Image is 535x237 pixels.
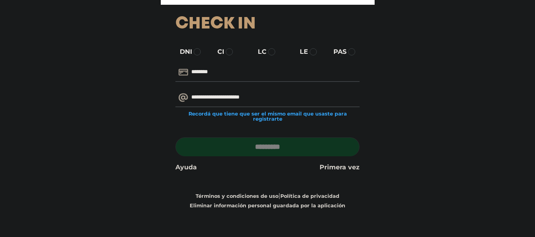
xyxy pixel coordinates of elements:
h1: Check In [175,14,360,34]
label: LC [251,47,267,57]
label: CI [210,47,224,57]
label: DNI [173,47,192,57]
small: Recordá que tiene que ser el mismo email que usaste para registrarte [175,111,360,121]
label: LE [293,47,308,57]
a: Eliminar información personal guardada por la aplicación [190,203,345,209]
a: Primera vez [320,163,360,172]
a: Ayuda [175,163,197,172]
div: | [169,191,366,210]
label: PAS [326,47,347,57]
a: Términos y condiciones de uso [196,193,278,199]
a: Política de privacidad [280,193,339,199]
